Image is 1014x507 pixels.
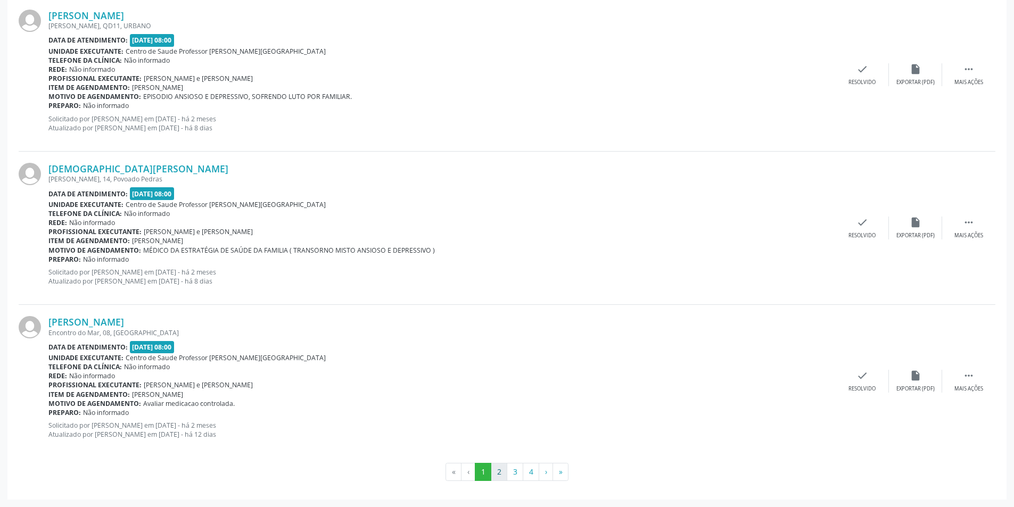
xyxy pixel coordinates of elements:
div: Mais ações [954,385,983,393]
b: Telefone da clínica: [48,209,122,218]
i: check [856,63,868,75]
b: Preparo: [48,101,81,110]
span: [PERSON_NAME] e [PERSON_NAME] [144,380,253,389]
div: Resolvido [848,385,876,393]
button: Go to page 2 [491,463,507,481]
img: img [19,163,41,185]
span: [DATE] 08:00 [130,341,175,353]
span: [PERSON_NAME] e [PERSON_NAME] [144,227,253,236]
div: [PERSON_NAME], 14, Povoado Pedras [48,174,836,184]
span: Não informado [69,218,115,227]
div: [PERSON_NAME], QD11, URBANO [48,21,836,30]
button: Go to page 4 [523,463,539,481]
i:  [963,63,975,75]
a: [PERSON_NAME] [48,10,124,21]
b: Preparo: [48,408,81,417]
b: Profissional executante: [48,380,142,389]
button: Go to page 3 [507,463,523,481]
span: Não informado [124,56,170,65]
span: Não informado [69,371,115,380]
p: Solicitado por [PERSON_NAME] em [DATE] - há 2 meses Atualizado por [PERSON_NAME] em [DATE] - há 1... [48,421,836,439]
b: Unidade executante: [48,200,123,209]
div: Resolvido [848,232,876,239]
i: insert_drive_file [910,217,921,228]
img: img [19,316,41,338]
span: Centro de Saude Professor [PERSON_NAME][GEOGRAPHIC_DATA] [126,47,326,56]
b: Unidade executante: [48,353,123,362]
span: [PERSON_NAME] e [PERSON_NAME] [144,74,253,83]
button: Go to page 1 [475,463,491,481]
span: [DATE] 08:00 [130,34,175,46]
button: Go to next page [539,463,553,481]
b: Data de atendimento: [48,36,128,45]
b: Rede: [48,371,67,380]
span: [PERSON_NAME] [132,390,183,399]
b: Profissional executante: [48,227,142,236]
span: Não informado [124,362,170,371]
div: Encontro do Mar, 08, [GEOGRAPHIC_DATA] [48,328,836,337]
span: Centro de Saude Professor [PERSON_NAME][GEOGRAPHIC_DATA] [126,353,326,362]
b: Preparo: [48,255,81,264]
span: Não informado [69,65,115,74]
a: [DEMOGRAPHIC_DATA][PERSON_NAME] [48,163,228,174]
b: Data de atendimento: [48,343,128,352]
b: Motivo de agendamento: [48,92,141,101]
div: Mais ações [954,232,983,239]
span: Centro de Saude Professor [PERSON_NAME][GEOGRAPHIC_DATA] [126,200,326,209]
b: Rede: [48,218,67,227]
div: Mais ações [954,79,983,86]
i: check [856,370,868,381]
i: check [856,217,868,228]
span: [DATE] 08:00 [130,187,175,200]
b: Motivo de agendamento: [48,399,141,408]
span: Não informado [83,101,129,110]
b: Item de agendamento: [48,390,130,399]
p: Solicitado por [PERSON_NAME] em [DATE] - há 2 meses Atualizado por [PERSON_NAME] em [DATE] - há 8... [48,268,836,286]
span: [PERSON_NAME] [132,83,183,92]
b: Telefone da clínica: [48,362,122,371]
span: [PERSON_NAME] [132,236,183,245]
img: img [19,10,41,32]
b: Item de agendamento: [48,236,130,245]
a: [PERSON_NAME] [48,316,124,328]
ul: Pagination [19,463,995,481]
button: Go to last page [553,463,568,481]
i:  [963,370,975,381]
i:  [963,217,975,228]
div: Resolvido [848,79,876,86]
b: Telefone da clínica: [48,56,122,65]
b: Unidade executante: [48,47,123,56]
span: Não informado [83,408,129,417]
b: Motivo de agendamento: [48,246,141,255]
p: Solicitado por [PERSON_NAME] em [DATE] - há 2 meses Atualizado por [PERSON_NAME] em [DATE] - há 8... [48,114,836,132]
b: Rede: [48,65,67,74]
span: Não informado [83,255,129,264]
div: Exportar (PDF) [896,232,935,239]
div: Exportar (PDF) [896,385,935,393]
b: Profissional executante: [48,74,142,83]
span: EPISODIO ANSIOSO E DEPRESSIVO, SOFRENDO LUTO POR FAMILIAR. [143,92,352,101]
span: Não informado [124,209,170,218]
div: Exportar (PDF) [896,79,935,86]
span: MÉDICO DA ESTRATÉGIA DE SAÚDE DA FAMILIA ( TRANSORNO MISTO ANSIOSO E DEPRESSIVO ) [143,246,435,255]
span: Avaliar medicacao controlada. [143,399,235,408]
i: insert_drive_file [910,63,921,75]
b: Item de agendamento: [48,83,130,92]
b: Data de atendimento: [48,189,128,198]
i: insert_drive_file [910,370,921,381]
